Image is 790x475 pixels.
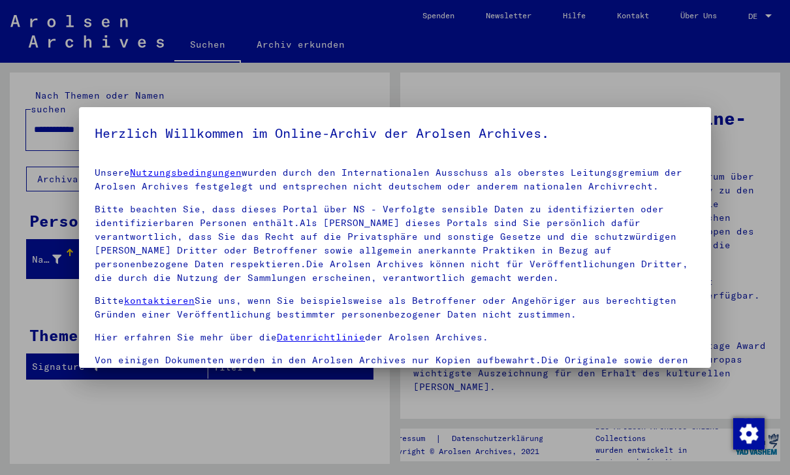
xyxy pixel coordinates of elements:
[277,331,365,343] a: Datenrichtlinie
[95,166,695,193] p: Unsere wurden durch den Internationalen Ausschuss als oberstes Leitungsgremium der Arolsen Archiv...
[130,167,242,178] a: Nutzungsbedingungen
[95,123,695,144] h5: Herzlich Willkommen im Online-Archiv der Arolsen Archives.
[95,294,695,321] p: Bitte Sie uns, wenn Sie beispielsweise als Betroffener oder Angehöriger aus berechtigten Gründen ...
[95,203,695,285] p: Bitte beachten Sie, dass dieses Portal über NS - Verfolgte sensible Daten zu identifizierten oder...
[95,331,695,344] p: Hier erfahren Sie mehr über die der Arolsen Archives.
[95,353,695,395] p: Von einigen Dokumenten werden in den Arolsen Archives nur Kopien aufbewahrt.Die Originale sowie d...
[377,368,494,380] a: kontaktieren Sie uns
[733,418,765,450] img: Change consent
[124,295,195,306] a: kontaktieren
